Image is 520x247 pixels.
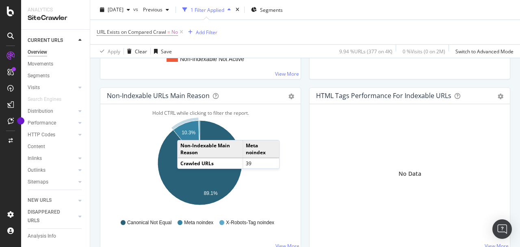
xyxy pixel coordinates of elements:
span: Previous [140,6,162,13]
button: Previous [140,3,172,16]
div: HTTP Codes [28,131,55,139]
a: Content [28,142,84,151]
div: Url Explorer [28,193,53,202]
div: 0 % Visits ( 0 on 2M ) [403,48,445,55]
div: Open Intercom Messenger [492,219,512,239]
button: [DATE] [97,3,133,16]
div: gear [288,94,294,99]
div: CURRENT URLS [28,36,63,45]
div: Distribution [28,107,53,116]
div: 9.94 % URLs ( 377 on 4K ) [339,48,392,55]
div: Tooltip anchor [17,117,24,125]
div: Inlinks [28,154,42,163]
text: 10.3% [182,130,195,136]
a: Distribution [28,107,76,116]
span: Meta noindex [184,219,213,226]
div: Save [161,48,172,55]
div: Sitemaps [28,178,48,186]
span: No [171,26,178,38]
div: Overview [28,48,47,57]
div: Visits [28,83,40,92]
a: Segments [28,72,84,80]
span: Segments [260,6,283,13]
div: Search Engines [28,95,61,104]
td: 39 [243,158,279,168]
div: Switch to Advanced Mode [455,48,513,55]
span: = [167,28,170,35]
div: HTML Tags Performance for Indexable URLs [316,92,451,100]
a: Performance [28,119,76,127]
div: Outlinks [28,166,45,175]
button: Apply [97,45,120,58]
div: Non-Indexable URLs Main Reason [107,92,210,100]
span: X-Robots-Tag noindex [226,219,274,226]
a: View More [275,70,299,77]
text: 89.1% [204,190,218,196]
a: Inlinks [28,154,76,163]
div: NEW URLS [28,196,52,205]
div: Performance [28,119,56,127]
a: NEW URLS [28,196,76,205]
a: CURRENT URLS [28,36,76,45]
a: Url Explorer [28,193,84,202]
a: Sitemaps [28,178,76,186]
svg: A chart. [107,117,292,212]
div: times [234,6,241,14]
div: Segments [28,72,50,80]
a: DISAPPEARED URLS [28,208,76,225]
a: Analysis Info [28,232,84,240]
a: Visits [28,83,76,92]
button: 1 Filter Applied [179,3,234,16]
div: SiteCrawler [28,13,83,23]
div: 1 Filter Applied [191,6,224,13]
div: Content [28,142,45,151]
button: Switch to Advanced Mode [452,45,513,58]
span: 2025 Oct. 13th [108,6,123,13]
a: Outlinks [28,166,76,175]
span: URL Exists on Compared Crawl [97,28,166,35]
div: Apply [108,48,120,55]
button: Save [151,45,172,58]
button: Segments [248,3,286,16]
a: Overview [28,48,84,57]
div: Add Filter [196,28,217,35]
a: Search Engines [28,95,69,104]
div: Analytics [28,7,83,13]
div: Clear [135,48,147,55]
div: Movements [28,60,53,68]
td: Meta noindex [243,140,279,158]
button: Add Filter [185,27,217,37]
div: Analysis Info [28,232,56,240]
a: HTTP Codes [28,131,76,139]
span: Canonical Not Equal [127,219,171,226]
div: gear [498,94,503,99]
div: DISAPPEARED URLS [28,208,69,225]
td: Crawled URLs [178,158,243,168]
td: Non-Indexable Main Reason [178,140,243,158]
button: Clear [124,45,147,58]
text: Non-Indexable Not Active [180,56,244,62]
div: No Data [399,170,421,178]
a: Movements [28,60,84,68]
span: vs [133,5,140,12]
